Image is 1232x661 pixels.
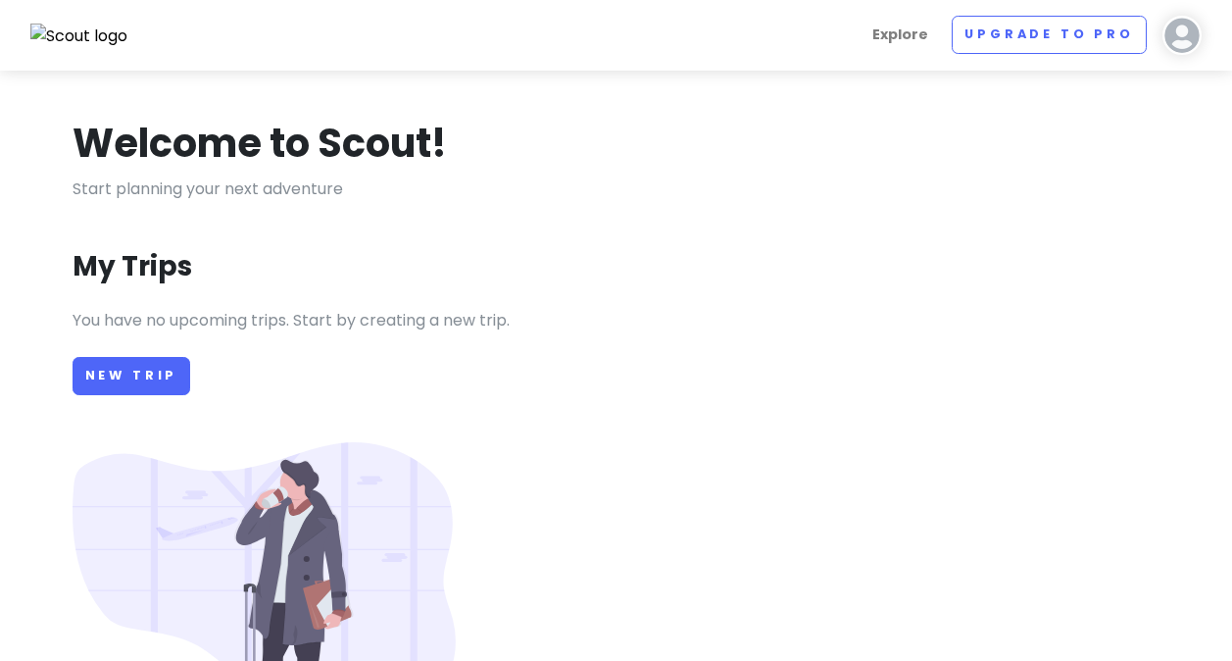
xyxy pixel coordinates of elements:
img: User profile [1162,16,1202,55]
p: You have no upcoming trips. Start by creating a new trip. [73,308,1160,333]
a: Explore [864,16,936,54]
a: Upgrade to Pro [952,16,1147,54]
h1: Welcome to Scout! [73,118,447,169]
a: New Trip [73,357,191,395]
h3: My Trips [73,249,192,284]
p: Start planning your next adventure [73,177,1160,202]
img: Scout logo [30,24,128,49]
